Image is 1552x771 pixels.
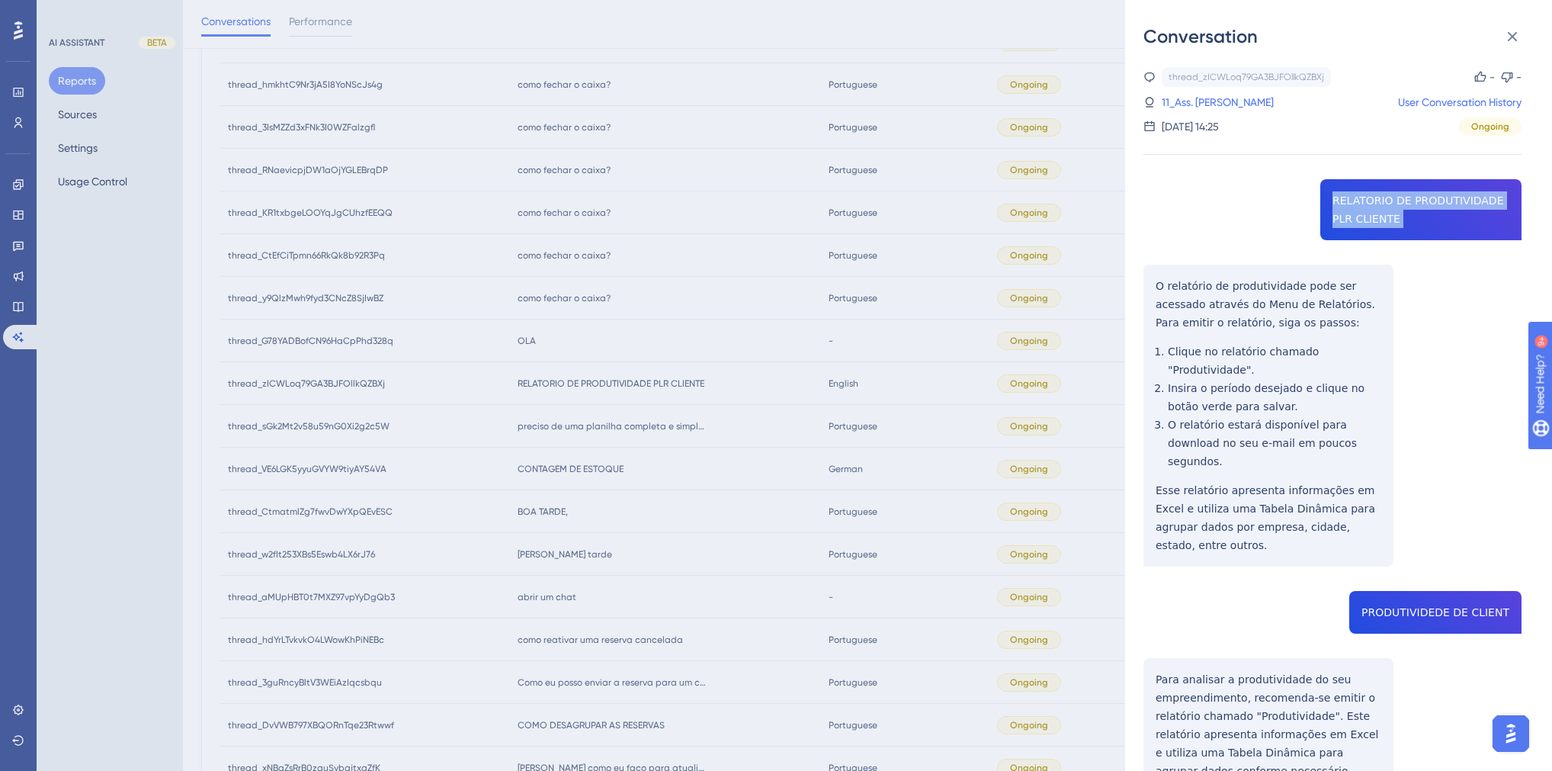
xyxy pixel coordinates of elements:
[1516,68,1522,86] div: -
[1471,120,1509,133] span: Ongoing
[1489,68,1495,86] div: -
[1398,93,1522,111] a: User Conversation History
[1162,93,1274,111] a: 11_Ass. [PERSON_NAME]
[1162,117,1219,136] div: [DATE] 14:25
[1143,24,1534,49] div: Conversation
[104,8,113,20] div: 9+
[1169,71,1324,83] div: thread_zICWLoq79GA3BJFOllkQZBXj
[1488,711,1534,757] iframe: UserGuiding AI Assistant Launcher
[36,4,95,22] span: Need Help?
